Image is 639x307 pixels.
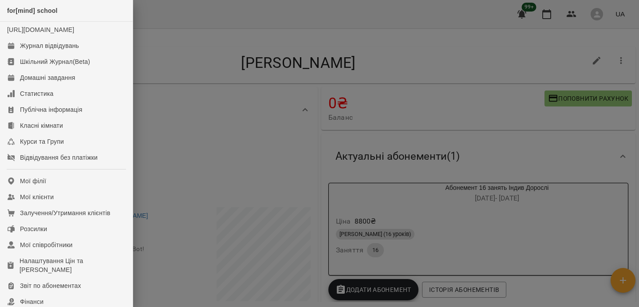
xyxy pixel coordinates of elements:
[7,26,74,33] a: [URL][DOMAIN_NAME]
[20,121,63,130] div: Класні кімнати
[20,297,43,306] div: Фінанси
[20,57,90,66] div: Шкільний Журнал(Beta)
[20,89,54,98] div: Статистика
[20,256,126,274] div: Налаштування Цін та [PERSON_NAME]
[20,73,75,82] div: Домашні завдання
[20,240,73,249] div: Мої співробітники
[20,137,64,146] div: Курси та Групи
[20,41,79,50] div: Журнал відвідувань
[20,177,46,185] div: Мої філії
[7,7,58,14] span: for[mind] school
[20,209,110,217] div: Залучення/Утримання клієнтів
[20,105,82,114] div: Публічна інформація
[20,193,54,201] div: Мої клієнти
[20,224,47,233] div: Розсилки
[20,153,98,162] div: Відвідування без платіжки
[20,281,81,290] div: Звіт по абонементах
